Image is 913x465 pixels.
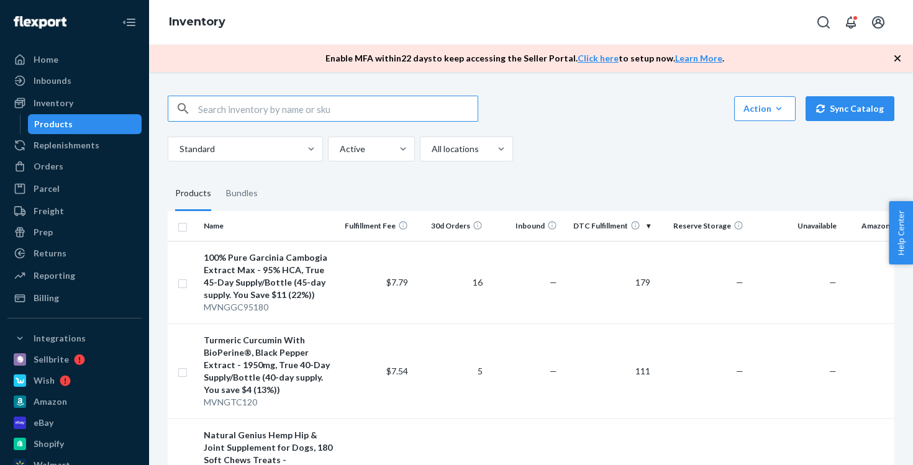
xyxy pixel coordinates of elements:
div: Integrations [34,332,86,345]
button: Integrations [7,328,142,348]
th: 30d Orders [413,211,488,241]
button: Sync Catalog [806,96,894,121]
div: Prep [34,226,53,238]
a: Sellbrite [7,350,142,369]
span: — [550,366,557,376]
div: Reporting [34,269,75,282]
span: — [736,366,743,376]
td: 5 [413,323,488,418]
span: $7.79 [386,277,408,287]
button: Open account menu [866,10,891,35]
button: Help Center [889,201,913,264]
div: Parcel [34,183,60,195]
span: — [829,277,837,287]
th: DTC Fulfillment [562,211,655,241]
td: 179 [562,241,655,323]
a: eBay [7,413,142,433]
a: Click here [578,53,619,63]
div: Amazon [34,395,67,408]
div: Shopify [34,438,64,450]
span: — [736,277,743,287]
div: Turmeric Curcumin With BioPerine®, Black Pepper Extract - 1950mg, True 40-Day Supply/Bottle (40-d... [204,334,334,396]
div: MVNGGC95180 [204,301,334,314]
td: 16 [413,241,488,323]
div: Freight [34,205,64,217]
a: Freight [7,201,142,221]
a: Inventory [169,15,225,29]
div: Products [175,176,211,211]
div: Wish [34,374,55,387]
span: — [550,277,557,287]
button: Action [734,96,796,121]
td: 111 [562,323,655,418]
input: Search inventory by name or sku [198,96,478,121]
a: Amazon [7,392,142,412]
button: Open Search Box [811,10,836,35]
div: Inbounds [34,74,71,87]
div: Billing [34,292,59,304]
a: Shopify [7,434,142,454]
button: Close Navigation [117,10,142,35]
a: Replenishments [7,135,142,155]
a: Prep [7,222,142,242]
a: Wish [7,371,142,391]
span: — [829,366,837,376]
a: Inbounds [7,71,142,91]
a: Learn More [675,53,722,63]
p: Enable MFA within 22 days to keep accessing the Seller Portal. to setup now. . [325,52,724,65]
div: Orders [34,160,63,173]
a: Returns [7,243,142,263]
a: Parcel [7,179,142,199]
th: Inbound [488,211,562,241]
th: Unavailable [748,211,842,241]
div: Sellbrite [34,353,69,366]
div: Inventory [34,97,73,109]
img: Flexport logo [14,16,66,29]
div: Bundles [226,176,258,211]
th: Fulfillment Fee [338,211,413,241]
a: Billing [7,288,142,308]
div: Returns [34,247,66,260]
div: MVNGTC120 [204,396,334,409]
ol: breadcrumbs [159,4,235,40]
a: Products [28,114,142,134]
th: Name [199,211,338,241]
span: $7.54 [386,366,408,376]
input: Standard [178,143,179,155]
a: Reporting [7,266,142,286]
th: Reserve Storage [655,211,748,241]
button: Open notifications [838,10,863,35]
div: Products [34,118,73,130]
div: Action [743,102,786,115]
a: Inventory [7,93,142,113]
a: Orders [7,156,142,176]
div: eBay [34,417,53,429]
div: Replenishments [34,139,99,151]
input: Active [338,143,340,155]
input: All locations [430,143,432,155]
div: Home [34,53,58,66]
a: Home [7,50,142,70]
div: 100% Pure Garcinia Cambogia Extract Max - 95% HCA, True 45-Day Supply/Bottle (45-day supply. You ... [204,251,334,301]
